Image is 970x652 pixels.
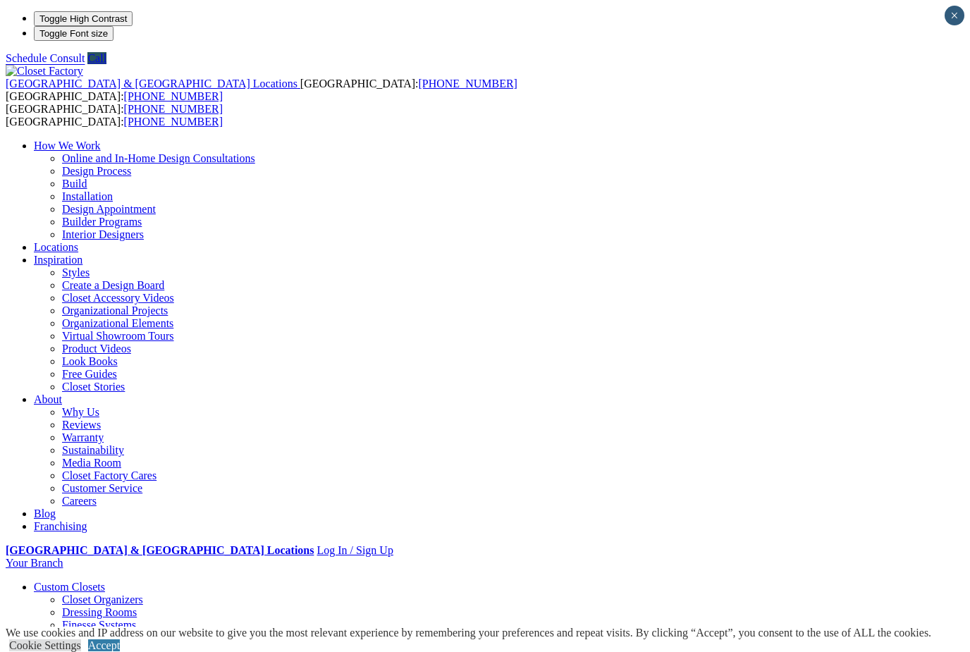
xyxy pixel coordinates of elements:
a: Build [62,178,87,190]
button: Close [945,6,964,25]
a: Interior Designers [62,228,144,240]
a: Custom Closets [34,581,105,593]
a: Your Branch [6,557,63,569]
a: Locations [34,241,78,253]
a: Finesse Systems [62,619,136,631]
a: Franchising [34,520,87,532]
a: Accept [88,639,120,651]
a: Warranty [62,431,104,443]
a: About [34,393,62,405]
span: Toggle High Contrast [39,13,127,24]
a: Dressing Rooms [62,606,137,618]
a: Sustainability [62,444,124,456]
a: Design Process [62,165,131,177]
a: [PHONE_NUMBER] [124,90,223,102]
a: Free Guides [62,368,117,380]
a: How We Work [34,140,101,152]
a: Design Appointment [62,203,156,215]
span: Toggle Font size [39,28,108,39]
a: Closet Factory Cares [62,469,156,481]
a: Log In / Sign Up [317,544,393,556]
img: Closet Factory [6,65,83,78]
a: Media Room [62,457,121,469]
a: Styles [62,266,90,278]
span: [GEOGRAPHIC_DATA] & [GEOGRAPHIC_DATA] Locations [6,78,297,90]
a: Careers [62,495,97,507]
a: Organizational Projects [62,305,168,316]
a: Schedule Consult [6,52,85,64]
a: [GEOGRAPHIC_DATA] & [GEOGRAPHIC_DATA] Locations [6,78,300,90]
a: Virtual Showroom Tours [62,330,174,342]
div: We use cookies and IP address on our website to give you the most relevant experience by remember... [6,627,931,639]
a: Closet Accessory Videos [62,292,174,304]
a: [GEOGRAPHIC_DATA] & [GEOGRAPHIC_DATA] Locations [6,544,314,556]
span: [GEOGRAPHIC_DATA]: [GEOGRAPHIC_DATA]: [6,78,517,102]
button: Toggle High Contrast [34,11,133,26]
a: Cookie Settings [9,639,81,651]
a: [PHONE_NUMBER] [124,103,223,115]
button: Toggle Font size [34,26,113,41]
span: [GEOGRAPHIC_DATA]: [GEOGRAPHIC_DATA]: [6,103,223,128]
a: Customer Service [62,482,142,494]
a: Blog [34,508,56,519]
a: Inspiration [34,254,82,266]
a: Organizational Elements [62,317,173,329]
a: Create a Design Board [62,279,164,291]
a: [PHONE_NUMBER] [124,116,223,128]
a: Call [87,52,106,64]
a: Builder Programs [62,216,142,228]
a: Closet Organizers [62,593,143,605]
a: Installation [62,190,113,202]
a: Product Videos [62,343,131,355]
a: Reviews [62,419,101,431]
a: Why Us [62,406,99,418]
a: Online and In-Home Design Consultations [62,152,255,164]
a: [PHONE_NUMBER] [418,78,517,90]
a: Look Books [62,355,118,367]
a: Closet Stories [62,381,125,393]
